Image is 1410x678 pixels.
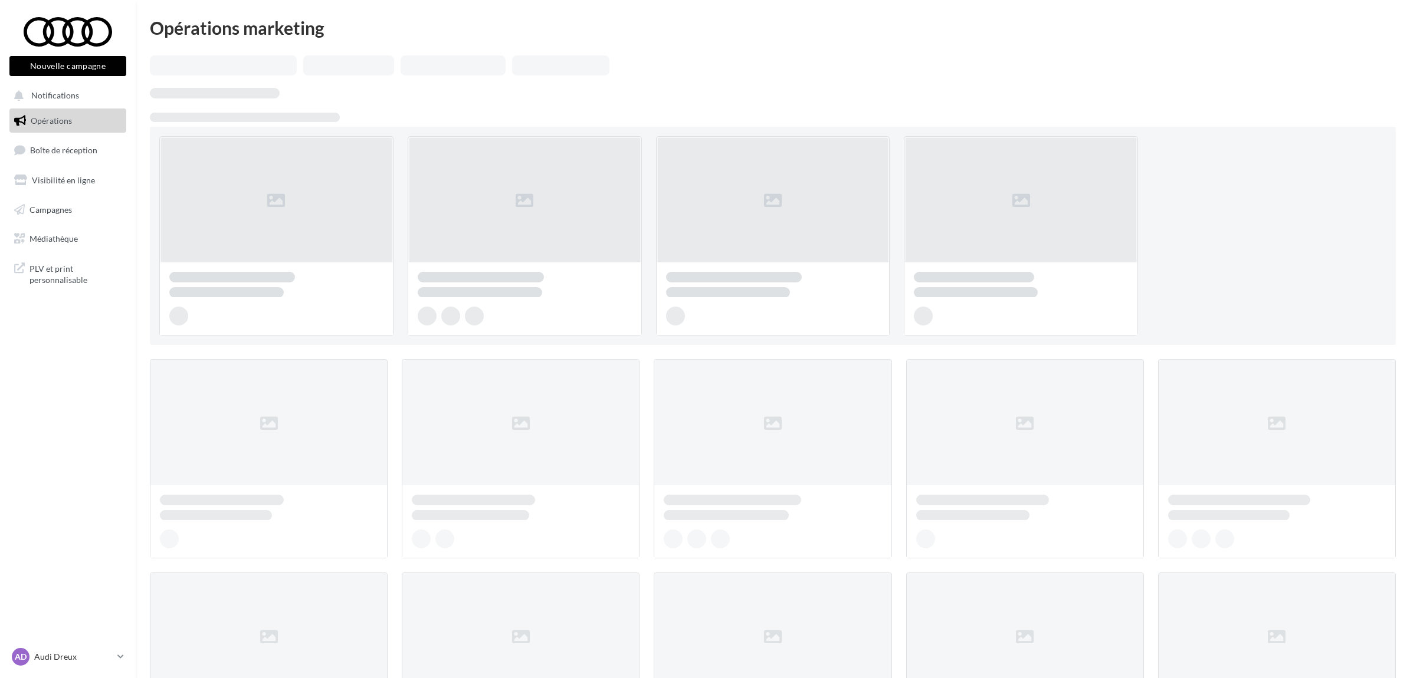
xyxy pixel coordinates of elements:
div: Opérations marketing [150,19,1396,37]
a: AD Audi Dreux [9,646,126,668]
span: Médiathèque [29,233,78,243]
a: Campagnes [7,198,129,222]
button: Nouvelle campagne [9,56,126,76]
a: Médiathèque [7,226,129,251]
span: PLV et print personnalisable [29,261,122,286]
span: Campagnes [29,204,72,214]
p: Audi Dreux [34,651,113,663]
a: PLV et print personnalisable [7,256,129,291]
a: Boîte de réception [7,137,129,163]
span: Notifications [31,91,79,101]
span: Boîte de réception [30,145,97,155]
a: Visibilité en ligne [7,168,129,193]
a: Opérations [7,108,129,133]
span: Visibilité en ligne [32,175,95,185]
span: Opérations [31,116,72,126]
span: AD [15,651,27,663]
